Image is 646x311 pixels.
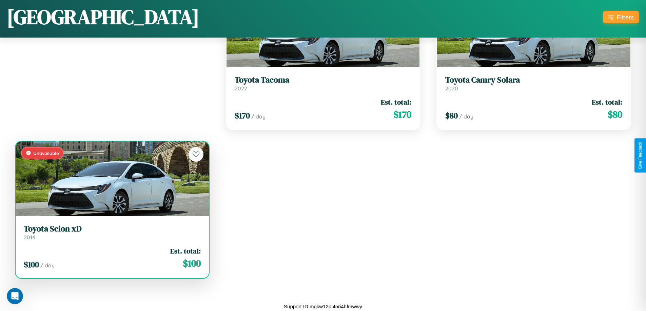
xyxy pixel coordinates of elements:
[235,75,412,92] a: Toyota Tacoma2022
[592,97,622,107] span: Est. total:
[33,150,59,156] span: Unavailable
[24,224,201,241] a: Toyota Scion xD2014
[381,97,411,107] span: Est. total:
[638,142,643,169] div: Give Feedback
[284,302,362,311] p: Support ID: mgkw12pi45ri4hfmwwy
[235,110,250,121] span: $ 170
[24,224,201,234] h3: Toyota Scion xD
[24,259,39,270] span: $ 100
[235,85,247,92] span: 2022
[445,110,458,121] span: $ 80
[183,257,201,270] span: $ 100
[24,234,35,241] span: 2014
[617,14,634,21] div: Filters
[459,113,473,120] span: / day
[251,113,266,120] span: / day
[393,108,411,121] span: $ 170
[445,75,622,92] a: Toyota Camry Solara2020
[7,288,23,304] iframe: Intercom live chat
[445,75,622,85] h3: Toyota Camry Solara
[608,108,622,121] span: $ 80
[603,11,639,23] button: Filters
[170,246,201,256] span: Est. total:
[445,85,458,92] span: 2020
[40,262,55,269] span: / day
[7,3,199,31] h1: [GEOGRAPHIC_DATA]
[235,75,412,85] h3: Toyota Tacoma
